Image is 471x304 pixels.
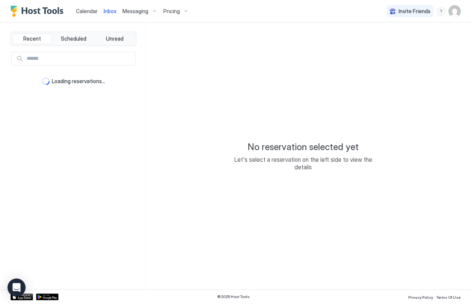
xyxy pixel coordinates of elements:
button: Scheduled [54,33,94,44]
a: Inbox [104,7,116,15]
button: Unread [95,33,134,44]
a: Terms Of Use [436,293,460,301]
span: No reservation selected yet [248,141,359,153]
div: User profile [448,5,460,17]
span: Recent [23,35,41,42]
div: loading [42,78,50,85]
input: Input Field [24,52,135,65]
div: menu [436,7,445,16]
span: Terms Of Use [436,295,460,299]
button: Recent [12,33,52,44]
span: Loading reservations... [52,78,105,85]
a: Privacy Policy [408,293,433,301]
span: Inbox [104,8,116,14]
a: Google Play Store [36,293,59,300]
span: Invite Friends [399,8,430,15]
span: Unread [106,35,124,42]
div: Open Intercom Messenger [8,278,26,296]
span: Let's select a reservation on the left side to view the details [228,156,378,171]
span: Scheduled [61,35,86,42]
a: App Store [11,293,33,300]
span: Calendar [76,8,98,14]
span: Privacy Policy [408,295,433,299]
span: Pricing [163,8,180,15]
a: Calendar [76,7,98,15]
div: tab-group [11,32,136,46]
span: Messaging [122,8,148,15]
span: © 2025 Host Tools [217,294,250,299]
a: Host Tools Logo [11,6,67,17]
